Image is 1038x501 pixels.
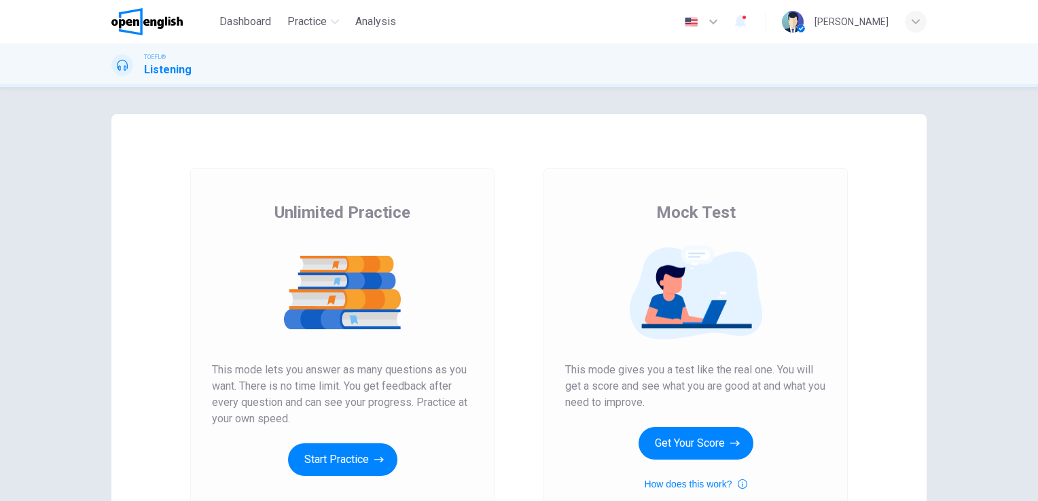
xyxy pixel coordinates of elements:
button: Get Your Score [639,427,753,460]
img: Profile picture [782,11,804,33]
button: Practice [282,10,344,34]
a: OpenEnglish logo [111,8,214,35]
img: en [683,17,700,27]
span: Analysis [355,14,396,30]
button: Dashboard [214,10,276,34]
button: Start Practice [288,443,397,476]
span: Mock Test [656,202,736,223]
span: Dashboard [219,14,271,30]
button: How does this work? [644,476,747,492]
h1: Listening [144,62,192,78]
span: Practice [287,14,327,30]
span: This mode lets you answer as many questions as you want. There is no time limit. You get feedback... [212,362,473,427]
img: OpenEnglish logo [111,8,183,35]
span: TOEFL® [144,52,166,62]
span: Unlimited Practice [274,202,410,223]
span: This mode gives you a test like the real one. You will get a score and see what you are good at a... [565,362,826,411]
div: [PERSON_NAME] [815,14,889,30]
button: Analysis [350,10,401,34]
